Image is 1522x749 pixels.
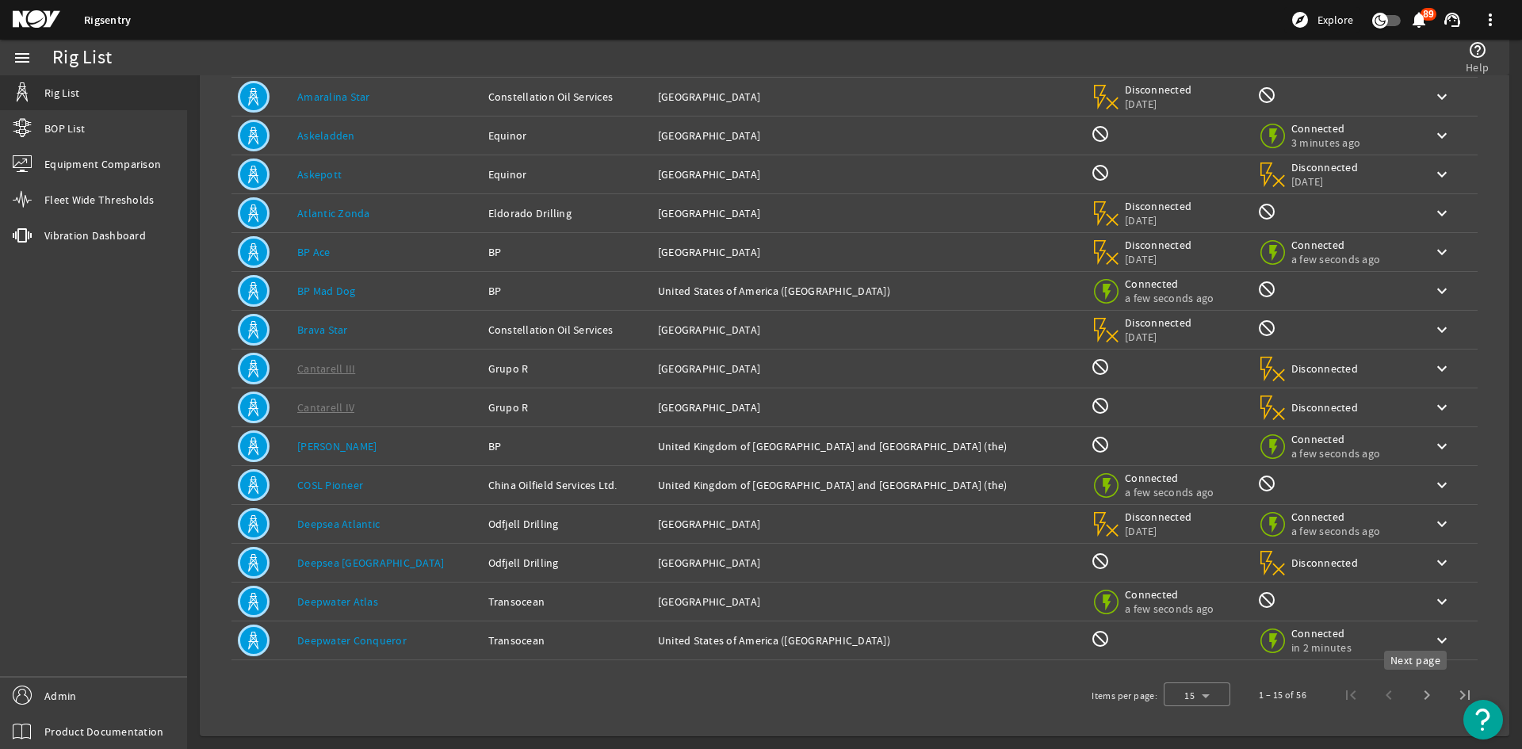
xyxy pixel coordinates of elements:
mat-icon: keyboard_arrow_down [1432,592,1451,611]
span: Connected [1291,121,1360,136]
div: United States of America ([GEOGRAPHIC_DATA]) [658,632,1078,648]
div: Constellation Oil Services [488,322,645,338]
div: BP [488,438,645,454]
div: BP [488,244,645,260]
span: Connected [1125,587,1214,602]
span: [DATE] [1291,174,1359,189]
span: Product Documentation [44,724,163,739]
span: Help [1466,59,1489,75]
mat-icon: help_outline [1468,40,1487,59]
div: Transocean [488,632,645,648]
span: [DATE] [1125,330,1192,344]
a: Amaralina Star [297,90,370,104]
mat-icon: BOP Monitoring not available for this rig [1091,124,1110,143]
a: BP Mad Dog [297,284,356,298]
span: Disconnected [1125,82,1192,97]
span: a few seconds ago [1125,485,1214,499]
a: Cantarell IV [297,400,354,415]
span: [DATE] [1125,97,1192,111]
mat-icon: keyboard_arrow_down [1432,320,1451,339]
mat-icon: keyboard_arrow_down [1432,87,1451,106]
mat-icon: BOP Monitoring not available for this rig [1091,357,1110,376]
a: Rigsentry [84,13,131,28]
div: [GEOGRAPHIC_DATA] [658,594,1078,610]
mat-icon: Rig Monitoring not available for this rig [1257,474,1276,493]
mat-icon: Rig Monitoring not available for this rig [1257,202,1276,221]
div: [GEOGRAPHIC_DATA] [658,244,1078,260]
a: Cantarell III [297,361,355,376]
mat-icon: keyboard_arrow_down [1432,204,1451,223]
mat-icon: keyboard_arrow_down [1432,243,1451,262]
button: 89 [1410,12,1427,29]
mat-icon: explore [1291,10,1310,29]
div: [GEOGRAPHIC_DATA] [658,166,1078,182]
div: Odfjell Drilling [488,555,645,571]
mat-icon: Rig Monitoring not available for this rig [1257,86,1276,105]
span: Connected [1291,432,1380,446]
mat-icon: keyboard_arrow_down [1432,514,1451,533]
mat-icon: keyboard_arrow_down [1432,476,1451,495]
mat-icon: keyboard_arrow_down [1432,398,1451,417]
a: Deepwater Atlas [297,594,378,609]
mat-icon: BOP Monitoring not available for this rig [1091,552,1110,571]
mat-icon: notifications [1409,10,1428,29]
div: Odfjell Drilling [488,516,645,532]
mat-icon: support_agent [1443,10,1462,29]
mat-icon: Rig Monitoring not available for this rig [1257,319,1276,338]
button: Last page [1446,676,1484,714]
mat-icon: keyboard_arrow_down [1432,126,1451,145]
mat-icon: keyboard_arrow_down [1432,553,1451,572]
span: a few seconds ago [1291,446,1380,460]
span: Explore [1317,12,1353,28]
div: [GEOGRAPHIC_DATA] [658,555,1078,571]
div: Items per page: [1092,688,1157,704]
a: Atlantic Zonda [297,206,370,220]
div: United Kingdom of [GEOGRAPHIC_DATA] and [GEOGRAPHIC_DATA] (the) [658,477,1078,493]
mat-icon: keyboard_arrow_down [1432,359,1451,378]
mat-icon: keyboard_arrow_down [1432,165,1451,184]
div: Eldorado Drilling [488,205,645,221]
mat-icon: BOP Monitoring not available for this rig [1091,163,1110,182]
div: China Oilfield Services Ltd. [488,477,645,493]
div: Grupo R [488,399,645,415]
span: [DATE] [1125,213,1192,227]
span: in 2 minutes [1291,640,1359,655]
span: Connected [1291,626,1359,640]
span: a few seconds ago [1291,252,1380,266]
div: BP [488,283,645,299]
a: Deepsea [GEOGRAPHIC_DATA] [297,556,444,570]
mat-icon: keyboard_arrow_down [1432,281,1451,300]
div: [GEOGRAPHIC_DATA] [658,322,1078,338]
span: Rig List [44,85,79,101]
mat-icon: menu [13,48,32,67]
span: Disconnected [1125,510,1192,524]
span: BOP List [44,120,85,136]
mat-icon: BOP Monitoring not available for this rig [1091,396,1110,415]
span: Fleet Wide Thresholds [44,192,154,208]
span: [DATE] [1125,252,1192,266]
a: Deepwater Conqueror [297,633,407,648]
span: [DATE] [1125,524,1192,538]
div: [GEOGRAPHIC_DATA] [658,399,1078,415]
div: [GEOGRAPHIC_DATA] [658,205,1078,221]
a: [PERSON_NAME] [297,439,377,453]
span: Connected [1125,471,1214,485]
span: Disconnected [1291,400,1359,415]
a: Askeladden [297,128,355,143]
span: a few seconds ago [1125,602,1214,616]
button: more_vert [1471,1,1509,39]
mat-icon: Rig Monitoring not available for this rig [1257,590,1276,610]
mat-icon: BOP Monitoring not available for this rig [1091,435,1110,454]
span: Disconnected [1291,556,1359,570]
a: Deepsea Atlantic [297,517,380,531]
a: Brava Star [297,323,348,337]
div: United Kingdom of [GEOGRAPHIC_DATA] and [GEOGRAPHIC_DATA] (the) [658,438,1078,454]
span: Disconnected [1291,361,1359,376]
span: Disconnected [1125,238,1192,252]
span: Admin [44,688,76,704]
div: Constellation Oil Services [488,89,645,105]
mat-icon: vibration [13,226,32,245]
span: a few seconds ago [1125,291,1214,305]
mat-icon: keyboard_arrow_down [1432,631,1451,650]
span: 3 minutes ago [1291,136,1360,150]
